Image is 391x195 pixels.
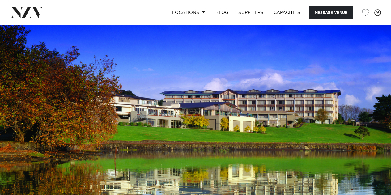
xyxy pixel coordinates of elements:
[167,6,210,19] a: Locations
[10,7,44,18] img: nzv-logo.png
[309,6,353,19] button: Message Venue
[233,6,268,19] a: SUPPLIERS
[269,6,305,19] a: Capacities
[210,6,233,19] a: BLOG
